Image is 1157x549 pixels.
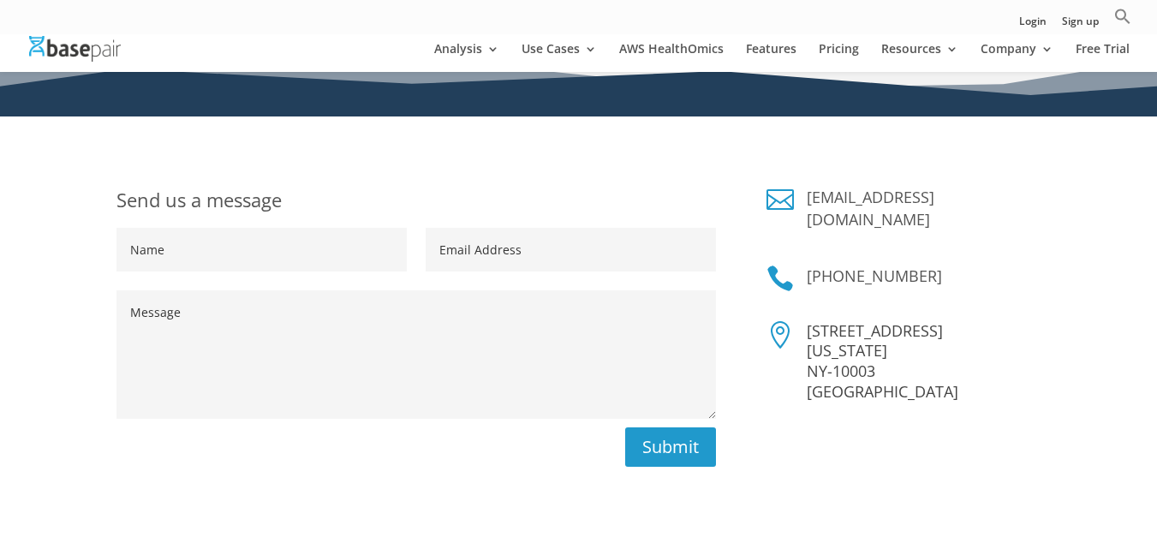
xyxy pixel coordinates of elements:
[1019,16,1047,34] a: Login
[807,321,1041,403] p: [STREET_ADDRESS] [US_STATE] NY-10003 [GEOGRAPHIC_DATA]
[766,186,794,213] a: 
[625,427,716,467] button: Submit
[1062,16,1099,34] a: Sign up
[1114,8,1131,25] svg: Search
[766,265,794,292] a: 
[116,228,407,272] input: Name
[766,321,794,349] span: 
[426,228,716,272] input: Email Address
[1076,43,1130,72] a: Free Trial
[807,266,942,286] a: [PHONE_NUMBER]
[881,43,958,72] a: Resources
[116,186,716,228] h1: Send us a message
[819,43,859,72] a: Pricing
[746,43,796,72] a: Features
[619,43,724,72] a: AWS HealthOmics
[1114,8,1131,34] a: Search Icon Link
[981,43,1053,72] a: Company
[29,36,121,61] img: Basepair
[434,43,499,72] a: Analysis
[522,43,597,72] a: Use Cases
[807,187,934,230] a: [EMAIL_ADDRESS][DOMAIN_NAME]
